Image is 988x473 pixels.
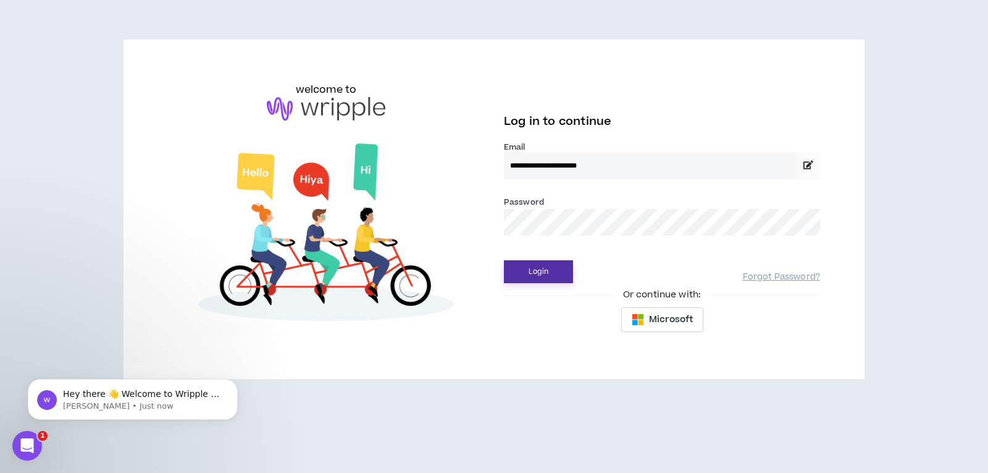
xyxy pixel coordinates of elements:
[9,353,256,440] iframe: Intercom notifications message
[504,197,544,208] label: Password
[614,288,710,302] span: Or continue with:
[168,133,484,336] img: Welcome to Wripple
[504,260,573,283] button: Login
[504,114,611,129] span: Log in to continue
[621,307,703,332] button: Microsoft
[12,431,42,461] iframe: Intercom live chat
[504,142,820,153] label: Email
[38,431,48,441] span: 1
[743,271,820,283] a: Forgot Password?
[267,97,385,121] img: logo-brand.png
[649,313,693,326] span: Microsoft
[296,82,357,97] h6: welcome to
